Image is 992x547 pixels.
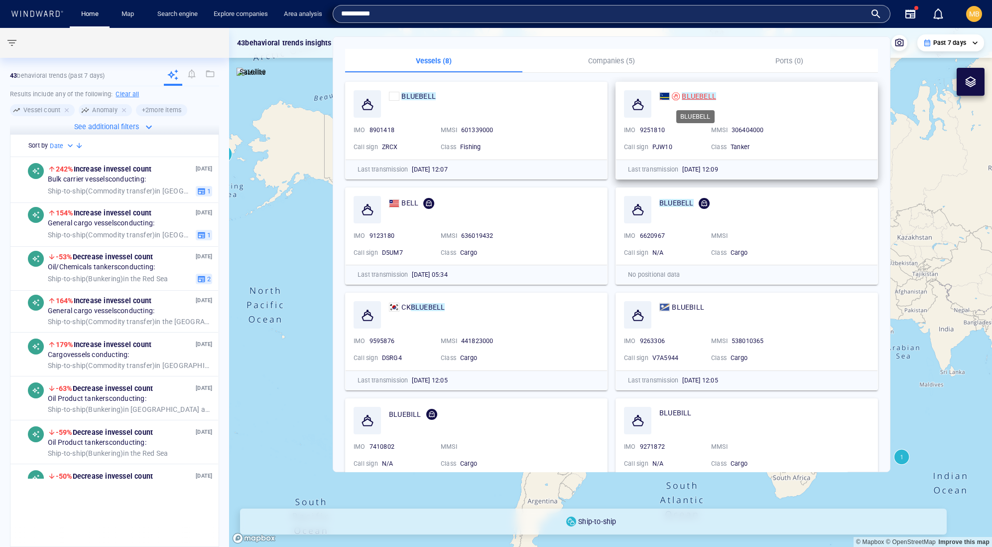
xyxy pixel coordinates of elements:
[56,253,73,261] span: -53%
[358,165,408,174] p: Last transmission
[56,341,74,349] span: 179%
[358,376,408,385] p: Last transmission
[196,340,212,350] p: [DATE]
[659,196,710,211] a: BLUEBELL
[441,459,456,468] p: Class
[56,472,73,480] span: -50%
[48,275,124,283] span: Ship-to-ship ( Bunkering )
[10,72,17,79] strong: 43
[659,407,692,419] a: BLUEBILL
[92,105,117,115] h6: Anomaly
[354,231,366,240] p: IMO
[74,120,155,134] button: See additional filters
[969,10,980,18] span: MB
[28,141,48,151] h6: Sort by
[401,197,418,209] span: BELL
[370,443,394,450] span: 7410802
[411,303,445,311] mark: BLUEBELL
[354,143,378,152] p: Call sign
[153,5,202,23] a: Search engine
[624,354,648,363] p: Call sign
[56,209,151,217] span: Increase in vessel count
[196,186,212,197] button: 1
[420,196,434,211] div: Reported as dead vessel
[116,89,139,99] h6: Clear all
[441,337,457,346] p: MMSI
[652,354,678,362] span: V7A5944
[48,231,155,239] span: Ship-to-ship ( Commodity transfer )
[370,337,394,345] span: 9595876
[652,248,703,257] div: N/A
[210,5,272,23] a: Explore companies
[10,71,105,80] p: behavioral trends (Past 7 days)
[354,248,378,257] p: Call sign
[79,104,131,116] div: Anomaly
[142,105,181,115] h6: + 2 more items
[856,539,884,546] a: Mapbox
[401,303,410,311] span: CK
[77,5,103,23] a: Home
[624,442,636,451] p: IMO
[460,143,520,152] div: Fishing
[56,428,153,436] span: Decrease in vessel count
[48,187,155,195] span: Ship-to-ship ( Commodity transfer )
[659,199,694,207] mark: BLUEBELL
[711,354,727,363] p: Class
[932,8,944,20] div: Notification center
[731,248,790,257] div: Cargo
[74,5,106,23] button: Home
[206,275,211,284] span: 2
[48,263,155,272] span: Oil/Chemicals tankers conducting:
[196,274,212,285] button: 2
[389,196,434,211] a: BELL
[354,354,378,363] p: Call sign
[401,92,436,100] mark: BLUEBELL
[196,428,212,437] p: [DATE]
[196,165,212,174] p: [DATE]
[401,199,418,207] span: BELL
[48,449,124,457] span: Ship-to-ship ( Bunkering )
[652,143,672,151] span: PJW10
[196,230,212,241] button: 1
[628,165,678,174] p: Last transmission
[354,337,366,346] p: IMO
[48,362,155,369] span: Ship-to-ship ( Commodity transfer )
[441,248,456,257] p: Class
[56,384,73,392] span: -63%
[196,384,212,393] p: [DATE]
[382,143,398,151] span: ZRCX
[351,55,517,67] p: Vessels (8)
[370,126,394,134] span: 8901418
[659,409,692,417] span: BLUEBILL
[48,187,192,196] span: in [GEOGRAPHIC_DATA] EEZ
[711,248,727,257] p: Class
[711,337,728,346] p: MMSI
[48,176,146,184] span: Bulk carrier vessels conducting:
[711,459,727,468] p: Class
[389,408,421,420] span: BLUEBILL
[23,105,60,115] h6: Vessel count
[56,472,153,480] span: Decrease in vessel count
[706,55,872,67] p: Ports (0)
[732,126,764,134] span: 306404000
[933,38,966,47] p: Past 7 days
[56,165,74,173] span: 242%
[659,90,716,102] a: BLUEBELL
[56,341,151,349] span: Increase in vessel count
[48,439,146,448] span: Oil Product tankers conducting:
[48,219,154,228] span: General cargo vessels conducting:
[48,275,168,284] span: in the Red Sea
[48,405,124,413] span: Ship-to-ship ( Bunkering )
[240,66,266,78] p: Satellite
[672,303,704,311] span: BLUEBILL
[529,55,695,67] p: Companies (5)
[389,301,445,313] a: CKBLUEBELL
[624,143,648,152] p: Call sign
[118,5,141,23] a: Map
[48,405,213,414] span: in [GEOGRAPHIC_DATA] and [GEOGRAPHIC_DATA] EEZ
[382,354,402,362] span: DSRG4
[56,165,151,173] span: Increase in vessel count
[441,143,456,152] p: Class
[441,442,457,451] p: MMSI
